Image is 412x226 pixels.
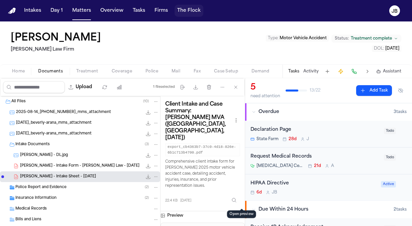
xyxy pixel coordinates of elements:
button: Tasks [288,69,299,74]
button: Tasks [130,5,148,17]
span: Mail [172,69,180,74]
div: 1 file selected [153,85,175,89]
h3: Preview [167,213,183,218]
span: Active [381,181,396,187]
input: Search files [3,81,65,93]
span: Todo [384,128,396,134]
span: Fax [194,69,201,74]
div: Open task: HIPAA Directive [245,174,412,201]
span: [PERSON_NAME] - Intake Form - [PERSON_NAME] Law - [DATE] [20,163,139,169]
div: 5 [250,82,280,93]
h3: Client Intake and Case Summary: [PERSON_NAME] MVA ([GEOGRAPHIC_DATA], [GEOGRAPHIC_DATA], [DATE]) [165,101,232,141]
span: Status: [335,36,349,41]
span: Case Setup [214,69,238,74]
span: [MEDICAL_DATA] Centers of [US_STATE] [256,163,304,169]
span: Treatment [76,69,98,74]
span: Documents [38,69,63,74]
span: Type : [268,36,279,40]
button: Inspect [228,194,240,206]
button: Edit DOL: 2025-01-22 [372,45,401,52]
span: Medical Records [15,206,47,212]
button: Day 1 [48,5,66,17]
button: Upload [65,81,96,93]
button: Create Immediate Task [336,67,345,76]
span: [DATE] [385,47,399,51]
span: 13 / 22 [310,88,320,93]
code: export_cb4363b7-37c0-4d18-826e-6b1c713b4700.pdf [165,143,240,156]
button: Edit matter name [11,32,101,44]
span: Motor Vehicle Accident [280,36,327,40]
span: [DATE]_beverly-arana_mms_attachment [16,131,92,137]
span: Intake Documents [15,142,50,148]
span: Due Within 24 Hours [259,206,308,213]
span: Home [12,69,25,74]
span: 28d [289,136,297,142]
span: J [307,136,309,142]
span: ( 10 ) [143,100,149,103]
span: [PERSON_NAME] - Intake Sheet - [DATE] [20,174,96,180]
h1: [PERSON_NAME] [11,32,101,44]
span: Demand [251,69,270,74]
button: Matters [70,5,94,17]
span: 3 task s [394,109,407,115]
text: JB [392,9,398,14]
button: Change status from Treatment complete [331,35,401,43]
button: Download 2025-08-14_214-277-9013_mms_attachment [145,109,151,116]
button: Assistant [376,69,401,74]
div: Open task: Request Medical Records [245,148,412,174]
span: Police [145,69,158,74]
button: Intakes [21,5,44,17]
div: need attention [250,94,280,99]
p: Comprehensive client intake form for [PERSON_NAME] 2025 motor vehicle accident case, detailing ac... [165,159,240,189]
button: Edit Type: Motor Vehicle Accident [266,35,329,42]
span: ( 2 ) [145,196,149,200]
div: Open preview [227,210,256,218]
button: Hide completed tasks (⌘⇧H) [395,85,407,96]
a: Home [8,8,16,14]
button: Add Task [323,67,332,76]
span: 21d [314,163,321,169]
h2: [PERSON_NAME] Law Firm [11,46,104,54]
span: [DATE] [180,198,191,203]
span: [DATE]_beverly-arana_mms_attachment [16,120,92,126]
button: Overdue3tasks [245,103,412,121]
span: Assistant [383,69,401,74]
button: Download 2025-08-18_beverly-arana_mms_attachment [145,130,151,137]
button: Due Within 24 Hours2tasks [245,201,412,218]
button: Activity [303,69,319,74]
span: Insurance Information [15,195,57,201]
span: All Files [11,99,26,105]
div: Open task: Declaration Page [245,121,412,148]
button: Firms [152,5,171,17]
span: [PERSON_NAME] - DL.jpg [20,153,68,158]
button: Download 2025-08-18_beverly-arana_mms_attachment [145,120,151,126]
span: ( 3 ) [145,143,149,146]
div: HIPAA Directive [250,180,377,187]
span: State Farm [256,136,279,142]
span: Coverage [112,69,132,74]
button: Download B. Arana - Intake Form - Hecht Law - 7.24.25 [145,163,151,169]
div: Declaration Page [250,126,380,134]
span: 22.4 KB [165,198,178,203]
button: Download B. Arana - DL.jpg [145,152,151,159]
span: Treatment complete [351,36,392,41]
span: Police Report and Evidence [15,185,67,190]
button: The Flock [175,5,203,17]
span: 6d [256,190,262,195]
span: 2025-08-14_[PHONE_NUMBER]_mms_attachment [16,110,111,115]
button: Download B. Arana - Intake Sheet - 7.24.25 [145,173,151,180]
img: Finch Logo [8,8,16,14]
button: Add Task [356,85,392,96]
span: 2 task s [394,207,407,212]
span: J B [272,190,277,195]
button: Overview [98,5,126,17]
span: DOL : [374,47,384,51]
span: Todo [384,154,396,161]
